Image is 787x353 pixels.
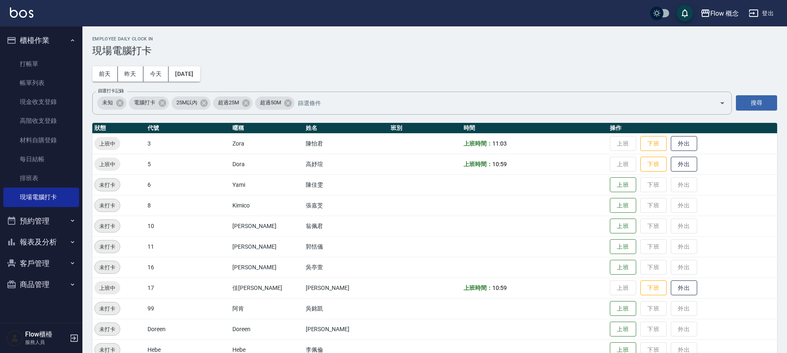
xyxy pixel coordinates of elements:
th: 暱稱 [230,123,303,134]
button: 前天 [92,66,118,82]
a: 排班表 [3,169,79,188]
th: 代號 [145,123,230,134]
td: 翁佩君 [304,216,389,236]
button: 下班 [640,157,667,172]
button: 櫃檯作業 [3,30,79,51]
span: 10:59 [492,161,507,167]
span: 25M以內 [171,99,202,107]
button: 上班 [610,219,636,234]
th: 時間 [461,123,608,134]
td: 吳銘凱 [304,298,389,319]
span: 未打卡 [95,304,120,313]
b: 上班時間： [464,140,492,147]
span: 上班中 [94,139,120,148]
a: 每日結帳 [3,150,79,169]
td: 高妤瑄 [304,154,389,174]
div: 電腦打卡 [129,96,169,110]
div: Flow 概念 [710,8,739,19]
button: 外出 [671,280,697,296]
img: Person [7,330,23,346]
td: Zora [230,133,303,154]
div: 25M以內 [171,96,211,110]
div: 未知 [97,96,126,110]
td: 吳亭萱 [304,257,389,278]
span: 11:03 [492,140,507,147]
td: 3 [145,133,230,154]
span: 上班中 [94,284,120,292]
td: [PERSON_NAME] [304,319,389,339]
span: 未打卡 [95,201,120,210]
button: 上班 [610,198,636,213]
td: [PERSON_NAME] [230,257,303,278]
a: 現場電腦打卡 [3,188,79,207]
h5: Flow櫃檯 [25,330,67,339]
span: 未打卡 [95,325,120,334]
button: 預約管理 [3,210,79,232]
img: Logo [10,7,33,18]
a: 高階收支登錄 [3,111,79,130]
button: 今天 [143,66,169,82]
span: 未知 [97,99,118,107]
th: 狀態 [92,123,145,134]
td: Yami [230,174,303,195]
button: 上班 [610,177,636,193]
div: 超過25M [213,96,253,110]
input: 篩選條件 [296,96,705,110]
td: 陳怡君 [304,133,389,154]
a: 打帳單 [3,54,79,73]
span: 上班中 [94,160,120,169]
span: 超過25M [213,99,244,107]
span: 未打卡 [95,263,120,272]
button: 外出 [671,136,697,151]
td: [PERSON_NAME] [230,216,303,236]
button: 上班 [610,260,636,275]
button: 登出 [745,6,777,21]
td: 張嘉芠 [304,195,389,216]
button: 昨天 [118,66,143,82]
td: Kimico [230,195,303,216]
div: 超過50M [255,96,295,110]
span: 未打卡 [95,222,120,231]
button: 客戶管理 [3,253,79,274]
button: 商品管理 [3,274,79,295]
label: 篩選打卡記錄 [98,88,124,94]
td: [PERSON_NAME] [230,236,303,257]
button: Flow 概念 [697,5,742,22]
th: 姓名 [304,123,389,134]
span: 未打卡 [95,242,120,251]
td: 11 [145,236,230,257]
h2: Employee Daily Clock In [92,36,777,42]
button: [DATE] [169,66,200,82]
td: 10 [145,216,230,236]
span: 電腦打卡 [129,99,160,107]
span: 超過50M [255,99,286,107]
th: 操作 [608,123,777,134]
h3: 現場電腦打卡 [92,45,777,56]
td: Doreen [145,319,230,339]
td: 陳佳雯 [304,174,389,195]
button: 上班 [610,301,636,316]
td: 16 [145,257,230,278]
button: 上班 [610,239,636,254]
td: 郭恬儀 [304,236,389,257]
p: 服務人員 [25,339,67,346]
td: 8 [145,195,230,216]
span: 10:59 [492,285,507,291]
td: 17 [145,278,230,298]
td: Doreen [230,319,303,339]
a: 現金收支登錄 [3,92,79,111]
a: 帳單列表 [3,73,79,92]
button: 搜尋 [736,95,777,111]
td: [PERSON_NAME] [304,278,389,298]
td: 6 [145,174,230,195]
th: 班別 [389,123,461,134]
button: 上班 [610,322,636,337]
td: 佳[PERSON_NAME] [230,278,303,298]
td: 阿肯 [230,298,303,319]
button: 報表及分析 [3,231,79,253]
button: Open [716,96,729,110]
button: save [677,5,693,21]
button: 下班 [640,280,667,296]
span: 未打卡 [95,181,120,189]
button: 下班 [640,136,667,151]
